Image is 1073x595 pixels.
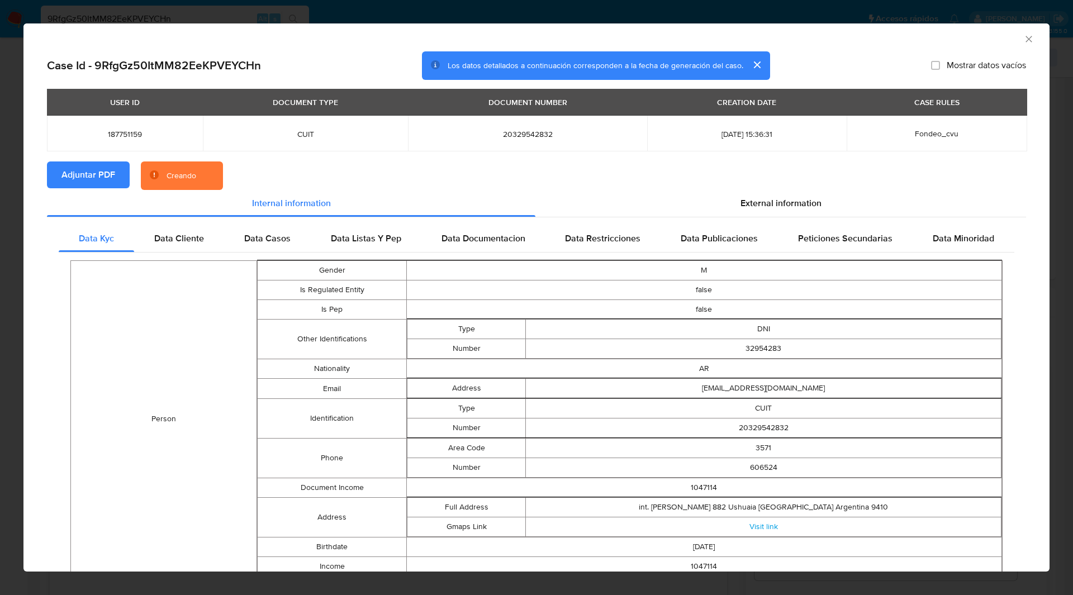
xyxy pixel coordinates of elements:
[79,232,114,245] span: Data Kyc
[59,225,1014,252] div: Detailed internal info
[406,359,1001,379] td: AR
[266,93,345,112] div: DOCUMENT TYPE
[526,379,1001,398] td: [EMAIL_ADDRESS][DOMAIN_NAME]
[216,129,395,139] span: CUIT
[258,359,406,379] td: Nationality
[406,557,1001,577] td: 1047114
[258,320,406,359] td: Other Identifications
[526,339,1001,359] td: 32954283
[406,300,1001,320] td: false
[407,458,526,478] td: Number
[331,232,401,245] span: Data Listas Y Pep
[743,51,770,78] button: cerrar
[915,128,958,139] span: Fondeo_cvu
[61,163,115,187] span: Adjuntar PDF
[23,23,1050,572] div: closure-recommendation-modal
[448,60,743,71] span: Los datos detallados a continuación corresponden a la fecha de generación del caso.
[244,232,291,245] span: Data Casos
[258,300,406,320] td: Is Pep
[407,320,526,339] td: Type
[407,498,526,517] td: Full Address
[1023,34,1033,44] button: Cerrar ventana
[258,379,406,399] td: Email
[526,458,1001,478] td: 606524
[167,170,196,182] div: Creando
[710,93,783,112] div: CREATION DATE
[47,161,130,188] button: Adjuntar PDF
[798,232,892,245] span: Peticiones Secundarias
[421,129,634,139] span: 20329542832
[407,418,526,438] td: Number
[526,439,1001,458] td: 3571
[252,197,331,210] span: Internal information
[258,537,406,557] td: Birthdate
[749,521,778,532] a: Visit link
[258,280,406,300] td: Is Regulated Entity
[482,93,574,112] div: DOCUMENT NUMBER
[526,399,1001,418] td: CUIT
[258,399,406,439] td: Identification
[526,498,1001,517] td: int. [PERSON_NAME] 882 Ushuaia [GEOGRAPHIC_DATA] Argentina 9410
[526,418,1001,438] td: 20329542832
[258,478,406,498] td: Document Income
[661,129,833,139] span: [DATE] 15:36:31
[258,261,406,280] td: Gender
[908,93,966,112] div: CASE RULES
[154,232,204,245] span: Data Cliente
[406,478,1001,498] td: 1047114
[258,557,406,577] td: Income
[441,232,525,245] span: Data Documentacion
[407,439,526,458] td: Area Code
[407,517,526,537] td: Gmaps Link
[931,61,940,70] input: Mostrar datos vacíos
[47,58,261,73] h2: Case Id - 9RfgGz50ItMM82EeKPVEYCHn
[407,379,526,398] td: Address
[103,93,146,112] div: USER ID
[71,261,257,577] td: Person
[407,399,526,418] td: Type
[933,232,994,245] span: Data Minoridad
[565,232,640,245] span: Data Restricciones
[60,129,189,139] span: 187751159
[406,280,1001,300] td: false
[681,232,758,245] span: Data Publicaciones
[947,60,1026,71] span: Mostrar datos vacíos
[47,190,1026,217] div: Detailed info
[407,339,526,359] td: Number
[258,439,406,478] td: Phone
[406,261,1001,280] td: M
[740,197,822,210] span: External information
[258,498,406,537] td: Address
[526,320,1001,339] td: DNI
[406,537,1001,557] td: [DATE]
